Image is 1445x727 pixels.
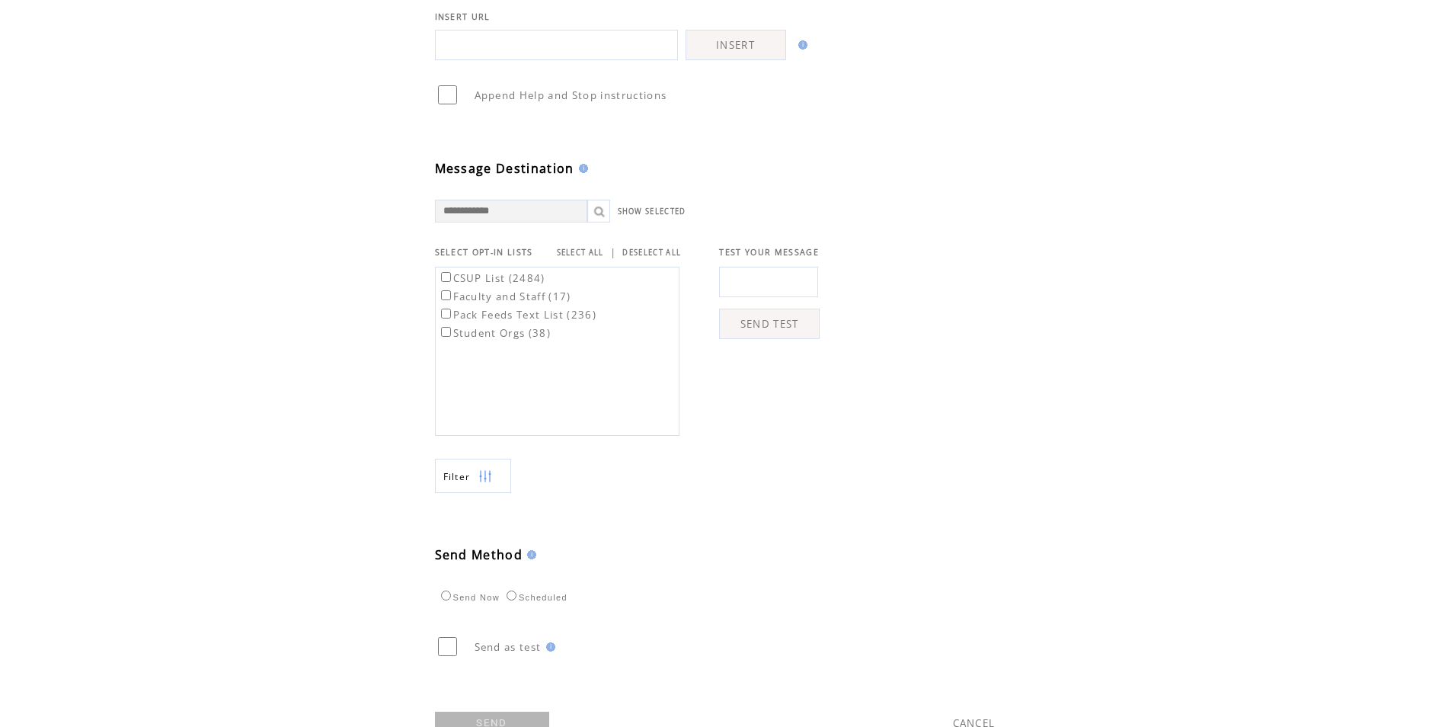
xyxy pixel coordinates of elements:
a: SELECT ALL [557,248,604,258]
a: Filter [435,459,511,493]
span: Send as test [475,640,542,654]
input: Scheduled [507,591,516,600]
label: Faculty and Staff (17) [438,290,571,303]
img: help.gif [542,642,555,652]
input: CSUP List (2484) [441,272,451,282]
label: CSUP List (2484) [438,271,545,285]
span: TEST YOUR MESSAGE [719,247,819,258]
img: help.gif [574,164,588,173]
label: Student Orgs (38) [438,326,551,340]
img: filters.png [478,460,492,494]
span: Append Help and Stop instructions [475,88,667,102]
a: SEND TEST [719,309,820,339]
span: INSERT URL [435,11,491,22]
label: Send Now [437,593,500,602]
a: SHOW SELECTED [618,207,686,216]
span: Show filters [443,470,471,483]
a: INSERT [686,30,786,60]
img: help.gif [794,40,807,50]
span: SELECT OPT-IN LISTS [435,247,533,258]
a: DESELECT ALL [622,248,681,258]
input: Faculty and Staff (17) [441,290,451,300]
input: Send Now [441,591,451,600]
img: help.gif [523,550,536,559]
span: | [610,245,616,259]
input: Pack Feeds Text List (236) [441,309,451,319]
label: Scheduled [503,593,567,602]
label: Pack Feeds Text List (236) [438,308,597,322]
span: Send Method [435,546,523,563]
input: Student Orgs (38) [441,327,451,337]
span: Message Destination [435,160,574,177]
